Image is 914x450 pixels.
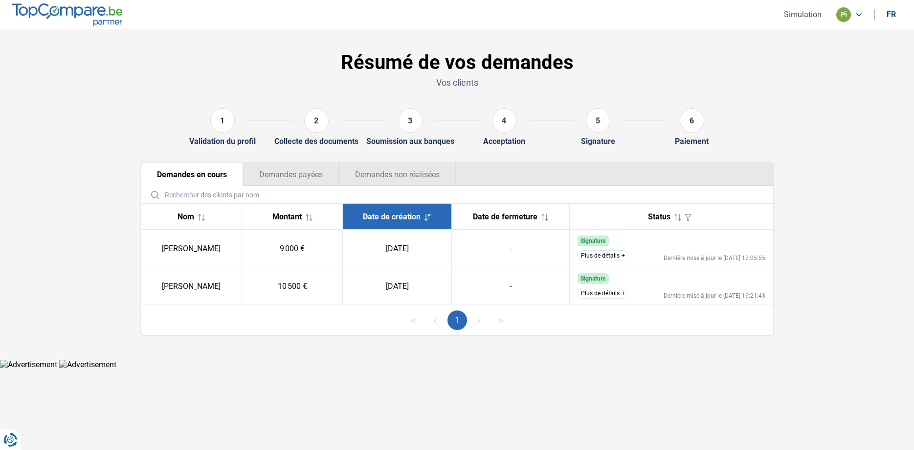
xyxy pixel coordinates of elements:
[243,163,339,186] button: Demandes payées
[242,267,343,305] td: 10 500 €
[141,230,242,267] td: [PERSON_NAME]
[580,275,605,282] span: Signature
[425,310,445,330] button: Previous Page
[272,212,302,221] span: Montant
[887,10,896,19] div: fr
[242,230,343,267] td: 9 000 €
[339,163,456,186] button: Demandes non réalisées
[452,230,570,267] td: -
[492,108,516,133] div: 4
[452,267,570,305] td: -
[141,267,242,305] td: [PERSON_NAME]
[473,212,537,221] span: Date de fermeture
[140,51,774,74] h1: Résumé de vos demandes
[140,76,774,89] p: Vos clients
[578,250,628,261] button: Plus de détails
[447,310,467,330] button: Page 1
[491,310,511,330] button: Last Page
[781,9,825,20] button: Simulation
[274,137,358,146] div: Collecte des documents
[578,288,628,299] button: Plus de détails
[189,137,256,146] div: Validation du profil
[304,108,329,133] div: 2
[680,108,704,133] div: 6
[581,137,615,146] div: Signature
[363,212,421,221] span: Date de création
[343,230,452,267] td: [DATE]
[648,212,670,221] span: Status
[366,137,454,146] div: Soumission aux banques
[469,310,489,330] button: Next Page
[141,163,243,186] button: Demandes en cours
[210,108,235,133] div: 1
[398,108,423,133] div: 3
[586,108,610,133] div: 5
[12,3,122,25] img: TopCompare.be
[664,255,765,261] div: Dernière mise à jour le [DATE] 17:05:55
[403,310,423,330] button: First Page
[580,237,605,244] span: Signature
[145,186,769,203] input: Rechercher des clients par nom
[664,293,765,299] div: Dernière mise à jour le [DATE] 16:21:43
[836,7,851,22] div: pi
[483,137,525,146] div: Acceptation
[343,267,452,305] td: [DATE]
[675,137,709,146] div: Paiement
[178,212,194,221] span: Nom
[59,360,116,369] img: Advertisement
